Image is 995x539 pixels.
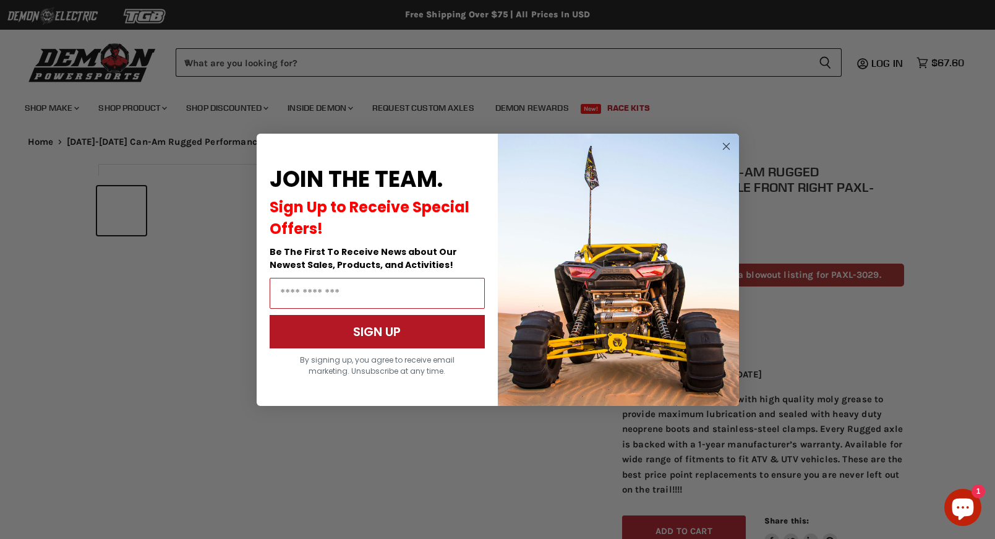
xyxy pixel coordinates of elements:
img: a9095488-b6e7-41ba-879d-588abfab540b.jpeg [498,134,739,406]
inbox-online-store-chat: Shopify online store chat [941,489,985,529]
button: Close dialog [719,139,734,154]
span: JOIN THE TEAM. [270,163,443,195]
span: Sign Up to Receive Special Offers! [270,197,469,239]
input: Email Address [270,278,485,309]
span: Be The First To Receive News about Our Newest Sales, Products, and Activities! [270,246,457,271]
button: SIGN UP [270,315,485,348]
span: By signing up, you agree to receive email marketing. Unsubscribe at any time. [300,355,455,376]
